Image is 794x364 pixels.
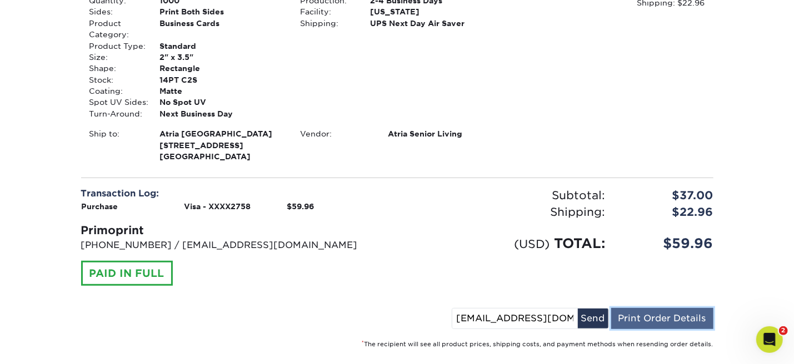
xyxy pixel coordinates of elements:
strong: [GEOGRAPHIC_DATA] [159,128,283,161]
span: [STREET_ADDRESS] [159,140,283,151]
div: Stock: [81,74,151,85]
div: Product Type: [81,41,151,52]
div: Shape: [81,63,151,74]
div: Vendor: [292,128,379,139]
div: $37.00 [613,187,722,204]
button: Send [578,309,608,328]
p: [PHONE_NUMBER] / [EMAIL_ADDRESS][DOMAIN_NAME] [81,239,389,252]
div: Spot UV Sides: [81,97,151,108]
div: 2" x 3.5" [151,52,292,63]
div: Matte [151,85,292,97]
div: Sides: [81,6,151,17]
div: Shipping: [292,18,362,29]
div: Size: [81,52,151,63]
div: PAID IN FULL [81,261,173,286]
div: UPS Next Day Air Saver [362,18,502,29]
div: [US_STATE] [362,6,502,17]
div: Next Business Day [151,108,292,119]
div: Facility: [292,6,362,17]
div: Primoprint [81,222,389,239]
div: Standard [151,41,292,52]
div: $22.96 [613,204,722,220]
strong: $59.96 [287,202,314,211]
div: Subtotal: [397,187,613,204]
div: Rectangle [151,63,292,74]
strong: Purchase [82,202,118,211]
div: 14PT C2S [151,74,292,85]
div: Shipping: [397,204,613,220]
strong: Visa - XXXX2758 [184,202,251,211]
div: Coating: [81,85,151,97]
div: $59.96 [613,234,722,254]
span: Atria [GEOGRAPHIC_DATA] [159,128,283,139]
div: Turn-Around: [81,108,151,119]
div: Product Category: [81,18,151,41]
div: Ship to: [81,128,151,162]
iframe: Intercom live chat [756,326,783,353]
div: Business Cards [151,18,292,41]
div: No Spot UV [151,97,292,108]
div: Atria Senior Living [379,128,502,139]
span: TOTAL: [554,235,605,251]
span: 2 [779,326,788,335]
a: Print Order Details [611,308,713,329]
div: Print Both Sides [151,6,292,17]
div: Transaction Log: [81,187,389,200]
small: (USD) [514,237,550,251]
small: The recipient will see all product prices, shipping costs, and payment methods when resending ord... [362,341,713,348]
